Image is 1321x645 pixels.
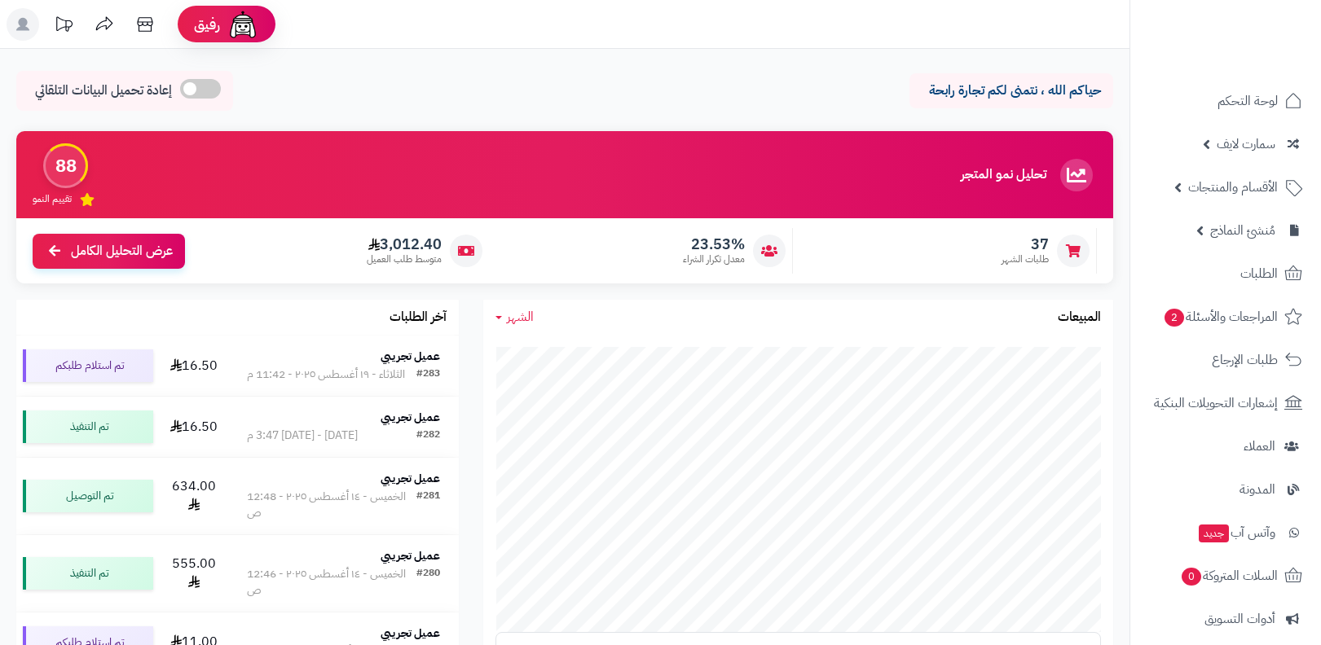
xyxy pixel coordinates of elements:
[1140,556,1311,595] a: السلات المتروكة0
[1210,219,1275,242] span: مُنشئ النماذج
[227,8,259,41] img: ai-face.png
[35,81,172,100] span: إعادة تحميل البيانات التلقائي
[1182,568,1201,586] span: 0
[416,366,440,383] div: #283
[194,15,220,34] span: رفيق
[1002,252,1049,266] span: طلبات الشهر
[1002,235,1049,253] span: 37
[1163,305,1278,328] span: المراجعات والأسئلة
[23,349,153,382] div: تم استلام طلبكم
[1217,133,1275,156] span: سمارت لايف
[1140,470,1311,509] a: المدونة
[23,557,153,590] div: تم التنفيذ
[1140,599,1311,638] a: أدوات التسويق
[683,235,745,253] span: 23.53%
[1140,297,1311,336] a: المراجعات والأسئلة2
[416,566,440,599] div: #280
[1210,44,1306,78] img: logo-2.png
[1180,564,1278,587] span: السلات المتروكة
[1140,254,1311,293] a: الطلبات
[1197,521,1275,544] span: وآتس آب
[1240,478,1275,501] span: المدونة
[247,428,358,444] div: [DATE] - [DATE] 3:47 م
[1204,608,1275,630] span: أدوات التسويق
[1058,310,1101,325] h3: المبيعات
[43,8,84,45] a: تحديثات المنصة
[1154,392,1278,415] span: إشعارات التحويلات البنكية
[1199,524,1229,542] span: جديد
[381,547,440,564] strong: عميل تجريبي
[367,235,442,253] span: 3,012.40
[416,428,440,444] div: #282
[1244,435,1275,458] span: العملاء
[1240,262,1278,285] span: الطلبات
[961,168,1046,182] h3: تحليل نمو المتجر
[160,535,227,612] td: 555.00
[247,489,417,521] div: الخميس - ١٤ أغسطس ٢٠٢٥ - 12:48 ص
[416,489,440,521] div: #281
[381,409,440,426] strong: عميل تجريبي
[160,458,227,534] td: 634.00
[683,252,745,266] span: معدل تكرار الشراء
[33,192,72,206] span: تقييم النمو
[495,308,534,327] a: الشهر
[33,234,185,269] a: عرض التحليل الكامل
[507,307,534,327] span: الشهر
[1140,81,1311,121] a: لوحة التحكم
[1140,427,1311,466] a: العملاء
[23,410,153,443] div: تم التنفيذ
[247,566,417,599] div: الخميس - ١٤ أغسطس ٢٠٢٥ - 12:46 ص
[381,348,440,365] strong: عميل تجريبي
[381,470,440,487] strong: عميل تجريبي
[1212,349,1278,371] span: طلبات الإرجاع
[922,81,1101,100] p: حياكم الله ، نتمنى لكم تجارة رابحة
[23,480,153,512] div: تم التوصيل
[1218,90,1278,112] span: لوحة التحكم
[71,242,173,261] span: عرض التحليل الكامل
[390,310,447,325] h3: آخر الطلبات
[1140,513,1311,552] a: وآتس آبجديد
[1140,384,1311,423] a: إشعارات التحويلات البنكية
[160,397,227,457] td: 16.50
[1188,176,1278,199] span: الأقسام والمنتجات
[381,625,440,642] strong: عميل تجريبي
[1140,340,1311,380] a: طلبات الإرجاع
[160,336,227,396] td: 16.50
[367,252,442,266] span: متوسط طلب العميل
[1165,309,1184,327] span: 2
[247,366,405,383] div: الثلاثاء - ١٩ أغسطس ٢٠٢٥ - 11:42 م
